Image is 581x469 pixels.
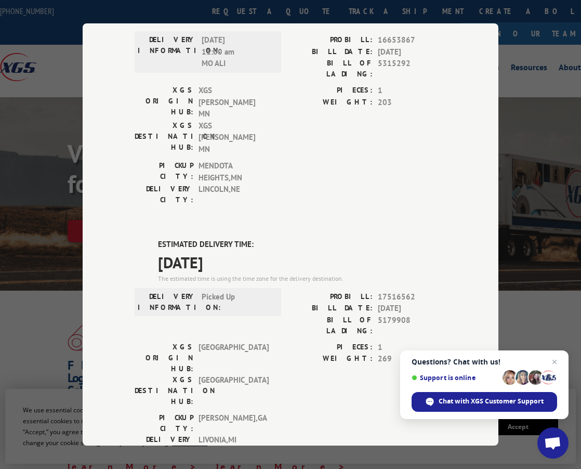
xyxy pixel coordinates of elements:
span: [DATE] [378,303,446,315]
span: LINCOLN , NE [199,184,269,205]
div: The estimated time is using the time zone for the delivery destination. [158,274,446,283]
span: XGS [PERSON_NAME] MN [199,120,269,155]
span: Chat with XGS Customer Support [412,392,557,412]
span: 17516562 [378,291,446,303]
span: Questions? Chat with us! [412,358,557,366]
label: XGS ORIGIN HUB: [135,342,193,374]
span: Support is online [412,374,499,382]
label: PIECES: [290,342,373,354]
label: XGS ORIGIN HUB: [135,85,193,120]
span: [DATE] [158,251,446,274]
label: ESTIMATED DELIVERY TIME: [158,239,446,251]
span: [GEOGRAPHIC_DATA] [199,374,269,407]
label: BILL OF LADING: [290,58,373,80]
label: DELIVERY CITY: [135,434,193,456]
label: WEIGHT: [290,353,373,365]
a: Open chat [537,427,569,459]
span: 269 [378,353,446,365]
span: 1 [378,85,446,97]
label: PIECES: [290,85,373,97]
label: DELIVERY INFORMATION: [138,34,196,70]
label: XGS DESTINATION HUB: [135,374,193,407]
label: XGS DESTINATION HUB: [135,120,193,155]
label: BILL OF LADING: [290,315,373,336]
span: Picked Up [202,291,272,313]
label: BILL DATE: [290,303,373,315]
span: Chat with XGS Customer Support [439,397,544,406]
span: 203 [378,97,446,109]
span: [GEOGRAPHIC_DATA] [199,342,269,374]
label: PROBILL: [290,34,373,46]
span: 5315292 [378,58,446,80]
span: [PERSON_NAME] , GA [199,412,269,434]
label: DELIVERY CITY: [135,184,193,205]
span: MENDOTA HEIGHTS , MN [199,160,269,184]
label: PICKUP CITY: [135,412,193,434]
label: BILL DATE: [290,46,373,58]
label: DELIVERY INFORMATION: [138,291,196,313]
span: [DATE] [378,46,446,58]
label: PROBILL: [290,291,373,303]
span: [DATE] 11:00 am MO ALI [202,34,272,70]
label: PICKUP CITY: [135,160,193,184]
span: LIVONIA , MI [199,434,269,456]
span: XGS [PERSON_NAME] MN [199,85,269,120]
span: 1 [378,342,446,354]
label: WEIGHT: [290,97,373,109]
span: 16653867 [378,34,446,46]
span: 5179908 [378,315,446,336]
